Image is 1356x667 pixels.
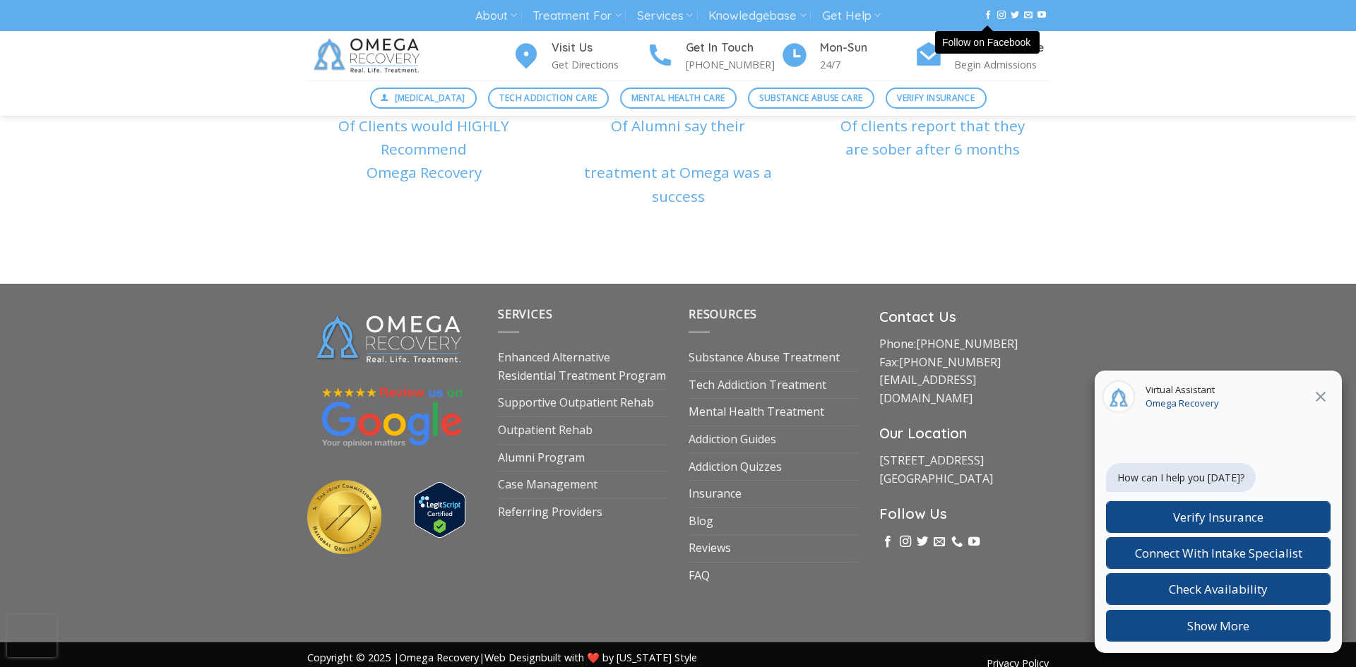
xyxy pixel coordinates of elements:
[917,536,928,548] a: Follow on Twitter
[631,91,725,104] span: Mental Health Care
[899,354,1001,370] a: [PHONE_NUMBER]
[689,481,742,507] a: Insurance
[512,39,646,73] a: Visit Us Get Directions
[686,39,780,57] h4: Get In Touch
[708,3,806,29] a: Knowledgebase
[307,31,431,80] img: Omega Recovery
[686,56,780,73] p: [PHONE_NUMBER]
[370,88,477,109] a: [MEDICAL_DATA]
[879,503,1049,525] h3: Follow Us
[7,615,56,657] iframe: reCAPTCHA
[395,91,465,104] span: [MEDICAL_DATA]
[968,536,980,548] a: Follow on YouTube
[897,91,975,104] span: Verify Insurance
[646,39,780,73] a: Get In Touch [PHONE_NUMBER]
[984,11,992,20] a: Follow on Facebook
[498,344,667,389] a: Enhanced Alternative Residential Treatment Program
[822,3,881,29] a: Get Help
[879,422,1049,445] h3: Our Location
[954,56,1049,73] p: Begin Admissions
[951,536,963,548] a: Call us
[620,88,737,109] a: Mental Health Care
[498,445,585,471] a: Alumni Program
[886,88,987,109] a: Verify Insurance
[689,344,840,371] a: Substance Abuse Treatment
[552,56,646,73] p: Get Directions
[498,471,597,498] a: Case Management
[820,39,915,57] h4: Mon-Sun
[689,535,731,562] a: Reviews
[879,308,956,325] strong: Contact Us
[484,651,541,664] a: Web Design
[637,3,693,29] a: Services
[561,114,795,208] p: Of Alumni say their treatment at Omega was a success
[689,306,757,322] span: Resources
[498,499,602,526] a: Referring Providers
[759,91,862,104] span: Substance Abuse Care
[879,372,976,406] a: [EMAIL_ADDRESS][DOMAIN_NAME]
[689,372,826,399] a: Tech Addiction Treatment
[307,114,540,185] p: Of Clients would HIGHLY Recommend Omega Recovery
[414,482,465,538] img: Verify Approval for www.omegarecovery.org
[820,56,915,73] p: 24/7
[879,452,993,486] a: [STREET_ADDRESS][GEOGRAPHIC_DATA]
[498,417,593,444] a: Outpatient Rehab
[307,651,697,664] span: Copyright © 2025 | | built with ❤️ by [US_STATE] Style
[414,501,465,517] a: Verify LegitScript Approval for www.omegarecovery.org
[499,91,597,104] span: Tech Addiction Care
[552,39,646,57] h4: Visit Us
[1024,11,1033,20] a: Send us an email
[816,114,1049,162] p: Of clients report that they are sober after 6 months
[1037,11,1046,20] a: Follow on YouTube
[488,88,609,109] a: Tech Addiction Care
[934,536,945,548] a: Send us an email
[475,3,517,29] a: About
[954,39,1049,57] h4: Verify Insurance
[689,426,776,453] a: Addiction Guides
[997,11,1006,20] a: Follow on Instagram
[399,651,479,664] a: Omega Recovery
[900,536,911,548] a: Follow on Instagram
[689,399,824,426] a: Mental Health Treatment
[915,39,1049,73] a: Verify Insurance Begin Admissions
[498,306,552,322] span: Services
[689,454,782,481] a: Addiction Quizzes
[879,335,1049,407] p: Phone: Fax:
[748,88,874,109] a: Substance Abuse Care
[1011,11,1019,20] a: Follow on Twitter
[689,508,713,535] a: Blog
[882,536,893,548] a: Follow on Facebook
[916,336,1018,351] a: [PHONE_NUMBER]
[498,390,654,416] a: Supportive Outpatient Rehab
[689,563,710,589] a: FAQ
[533,3,621,29] a: Treatment For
